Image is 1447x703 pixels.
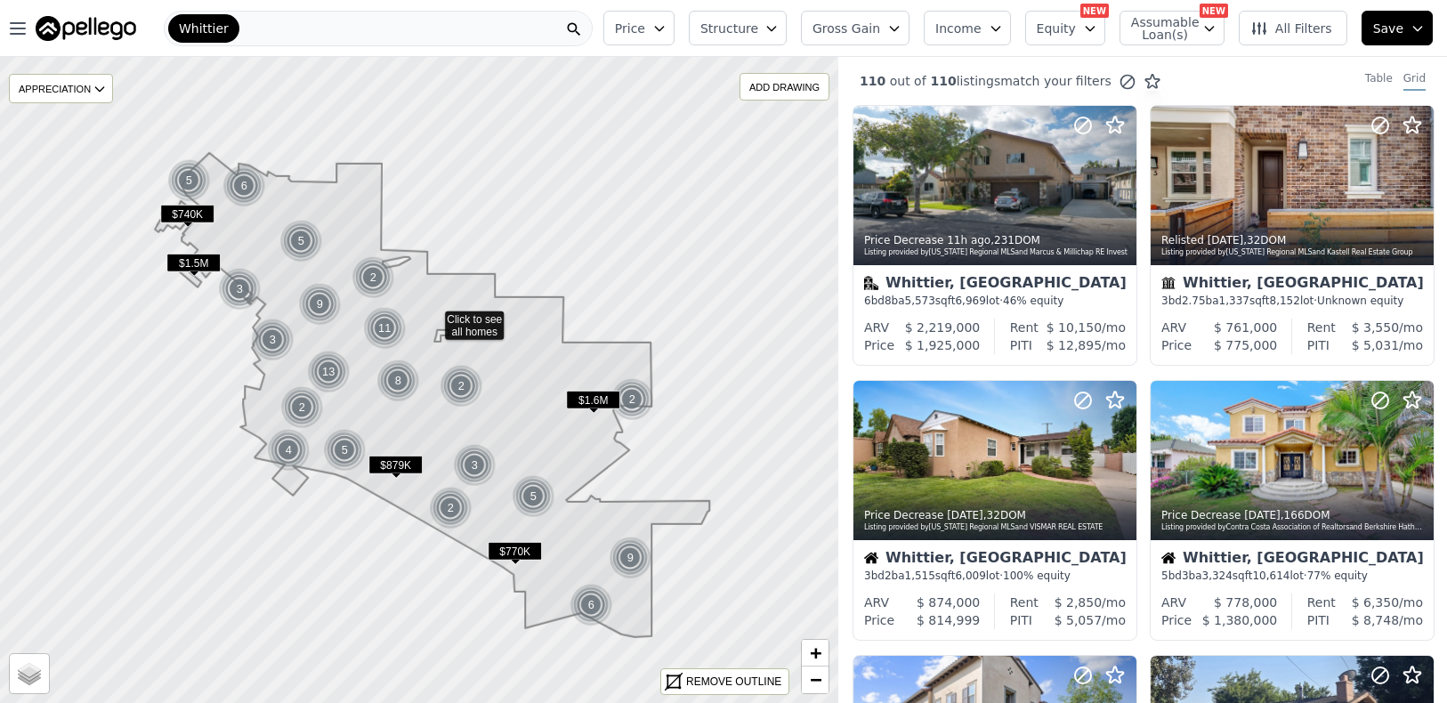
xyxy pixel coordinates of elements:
img: Townhouse [1161,276,1176,290]
div: Price Decrease , 166 DOM [1161,508,1425,522]
div: 6 [222,165,265,207]
a: Zoom out [802,667,829,693]
span: $ 1,925,000 [905,338,981,352]
span: Income [935,20,982,37]
div: Price [1161,336,1192,354]
div: NEW [1200,4,1228,18]
button: Structure [689,11,787,45]
div: 5 [279,220,322,263]
div: Grid [1403,71,1426,91]
span: $ 8,748 [1352,613,1399,627]
div: 9 [298,283,341,326]
div: 3 [251,319,294,361]
span: 1,337 [1219,295,1249,307]
div: 2 [429,487,472,529]
img: g1.png [218,268,262,311]
img: g1.png [363,307,407,350]
img: g1.png [453,444,497,487]
span: 110 [860,74,885,88]
span: 110 [926,74,957,88]
div: ADD DRAWING [740,74,829,100]
span: $879K [368,456,423,474]
img: g1.png [222,165,266,207]
span: $ 874,000 [917,595,980,610]
span: $ 775,000 [1214,338,1277,352]
span: Structure [700,20,757,37]
div: 6 [570,584,612,626]
div: 3 [453,444,496,487]
div: /mo [1330,611,1423,629]
span: $ 778,000 [1214,595,1277,610]
button: Gross Gain [801,11,909,45]
span: $ 1,380,000 [1202,613,1278,627]
div: PITI [1307,611,1330,629]
div: 11 [363,307,406,350]
div: $770K [488,542,542,568]
div: Rent [1010,594,1039,611]
span: Equity [1037,20,1076,37]
button: Income [924,11,1011,45]
img: Multifamily [864,276,878,290]
button: All Filters [1239,11,1347,45]
div: 6 bd 8 ba sqft lot · 46% equity [864,294,1126,308]
div: Price Decrease , 231 DOM [864,233,1128,247]
div: Rent [1010,319,1039,336]
img: g1.png [429,487,473,529]
div: PITI [1307,336,1330,354]
div: 2 [280,386,323,429]
div: 5 bd 3 ba sqft lot · 77% equity [1161,569,1423,583]
div: /mo [1039,594,1126,611]
a: Price Decrease [DATE],32DOMListing provided by[US_STATE] Regional MLSand VISMAR REAL ESTATEHouseW... [853,380,1136,641]
span: $ 2,219,000 [905,320,981,335]
img: g1.png [298,283,342,326]
div: /mo [1336,594,1423,611]
div: Whittier, [GEOGRAPHIC_DATA] [1161,551,1423,569]
button: Equity [1025,11,1105,45]
div: Table [1365,71,1393,91]
img: House [1161,551,1176,565]
div: 2 [440,365,482,408]
img: g1.png [512,475,555,518]
img: g1.png [251,319,295,361]
span: 6,009 [955,570,985,582]
div: Price Decrease , 32 DOM [864,508,1128,522]
div: Listing provided by [US_STATE] Regional MLS and VISMAR REAL ESTATE [864,522,1128,533]
span: Save [1373,20,1403,37]
span: $ 10,150 [1047,320,1102,335]
div: 5 [167,159,210,202]
img: g1.png [279,220,323,263]
span: $ 814,999 [917,613,980,627]
div: Relisted , 32 DOM [1161,233,1425,247]
span: 8,152 [1270,295,1300,307]
time: 2025-09-29 01:27 [1208,234,1244,246]
div: 3 bd 2 ba sqft lot · 100% equity [864,569,1126,583]
span: $ 6,350 [1352,595,1399,610]
div: 5 [323,429,366,472]
span: 6,969 [955,295,985,307]
div: 8 [376,360,419,402]
div: $879K [368,456,423,481]
span: 5,573 [905,295,935,307]
span: $770K [488,542,542,561]
button: Assumable Loan(s) [1120,11,1225,45]
img: House [864,551,878,565]
span: $ 5,057 [1055,613,1102,627]
img: g1.png [167,159,211,202]
span: $ 761,000 [1214,320,1277,335]
div: ARV [864,594,889,611]
div: PITI [1010,611,1032,629]
img: Pellego [36,16,136,41]
span: $ 2,850 [1055,595,1102,610]
time: 2025-09-29 00:27 [947,509,983,521]
div: Listing provided by [US_STATE] Regional MLS and Kastell Real Estate Group [1161,247,1425,258]
div: REMOVE OUTLINE [686,674,781,690]
a: Price Decrease 11h ago,231DOMListing provided by[US_STATE] Regional MLSand Marcus & Millichap RE ... [853,105,1136,366]
img: g1.png [280,386,324,429]
div: /mo [1330,336,1423,354]
time: 2025-09-29 16:19 [947,234,990,246]
div: $1.5M [166,254,221,279]
div: /mo [1336,319,1423,336]
div: out of listings [838,72,1161,91]
div: NEW [1080,4,1109,18]
div: 2 [610,378,653,421]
